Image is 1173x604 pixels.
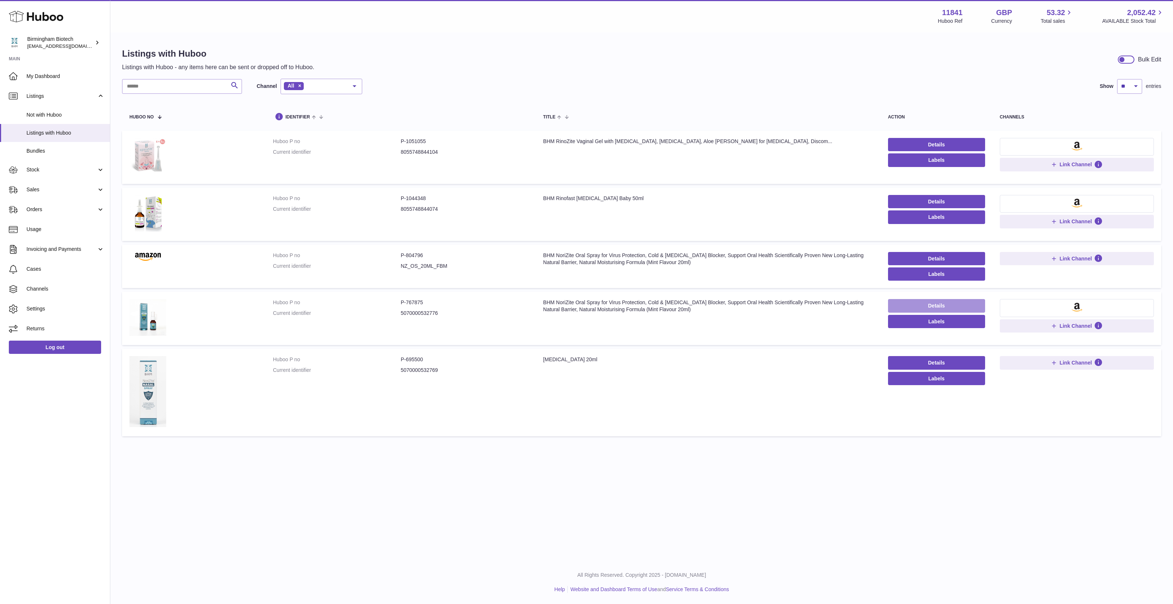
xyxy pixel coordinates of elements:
a: 2,052.42 AVAILABLE Stock Total [1102,8,1164,25]
dt: Huboo P no [273,252,400,259]
strong: GBP [996,8,1012,18]
div: action [888,115,985,120]
span: Link Channel [1059,255,1092,262]
span: Link Channel [1059,359,1092,366]
a: Website and Dashboard Terms of Use [570,586,657,592]
dd: 8055748844074 [401,206,528,213]
a: 53.32 Total sales [1041,8,1073,25]
span: 2,052.42 [1127,8,1156,18]
button: Labels [888,153,985,167]
span: Returns [26,325,104,332]
div: Currency [991,18,1012,25]
span: Sales [26,186,97,193]
button: Labels [888,372,985,385]
a: Details [888,252,985,265]
div: channels [1000,115,1154,120]
span: Channels [26,285,104,292]
div: BHM RinoZite Vaginal Gel with [MEDICAL_DATA], [MEDICAL_DATA], Aloe [PERSON_NAME] for [MEDICAL_DAT... [543,138,873,145]
span: 53.32 [1047,8,1065,18]
dd: P-804796 [401,252,528,259]
span: [EMAIL_ADDRESS][DOMAIN_NAME] [27,43,108,49]
div: [MEDICAL_DATA] 20ml [543,356,873,363]
label: Channel [257,83,277,90]
span: Listings with Huboo [26,129,104,136]
dt: Current identifier [273,206,400,213]
dt: Current identifier [273,263,400,270]
a: Details [888,299,985,312]
span: Bundles [26,148,104,154]
span: entries [1146,83,1161,90]
strong: 11841 [942,8,963,18]
span: My Dashboard [26,73,104,80]
li: and [568,586,729,593]
a: Details [888,356,985,369]
img: amazon-small.png [1072,142,1082,150]
button: Link Channel [1000,215,1154,228]
span: Stock [26,166,97,173]
img: Nasal Spray 20ml [129,356,166,427]
button: Link Channel [1000,319,1154,333]
button: Link Channel [1000,356,1154,369]
span: Cases [26,266,104,273]
img: BHM NoriZite Oral Spray for Virus Protection, Cold & Flu Blocker, Support Oral Health Scientifica... [129,299,166,336]
span: Not with Huboo [26,111,104,118]
img: BHM NoriZite Oral Spray for Virus Protection, Cold & Flu Blocker, Support Oral Health Scientifica... [129,252,166,261]
dt: Huboo P no [273,356,400,363]
span: Total sales [1041,18,1073,25]
button: Link Channel [1000,252,1154,265]
dt: Huboo P no [273,138,400,145]
dd: 8055748844104 [401,149,528,156]
a: Log out [9,341,101,354]
div: BHM NoriZite Oral Spray for Virus Protection, Cold & [MEDICAL_DATA] Blocker, Support Oral Health ... [543,252,873,266]
p: All Rights Reserved. Copyright 2025 - [DOMAIN_NAME] [116,572,1167,579]
dd: P-1051055 [401,138,528,145]
dd: P-1044348 [401,195,528,202]
span: Link Channel [1059,218,1092,225]
label: Show [1100,83,1113,90]
span: Settings [26,305,104,312]
dd: P-695500 [401,356,528,363]
dd: 5070000532776 [401,310,528,317]
span: All [288,83,294,89]
img: BHM Rinofast Nasal Spray Baby 50ml [129,195,166,232]
dt: Current identifier [273,310,400,317]
button: Labels [888,315,985,328]
div: BHM NoriZite Oral Spray for Virus Protection, Cold & [MEDICAL_DATA] Blocker, Support Oral Health ... [543,299,873,313]
dd: P-767875 [401,299,528,306]
dd: NZ_OS_20ML_FBM [401,263,528,270]
div: BHM Rinofast [MEDICAL_DATA] Baby 50ml [543,195,873,202]
span: Huboo no [129,115,154,120]
a: Details [888,138,985,151]
a: Details [888,195,985,208]
dd: 5070000532769 [401,367,528,374]
span: Invoicing and Payments [26,246,97,253]
h1: Listings with Huboo [122,48,314,60]
dt: Current identifier [273,367,400,374]
dt: Huboo P no [273,299,400,306]
span: Link Channel [1059,161,1092,168]
span: Link Channel [1059,323,1092,329]
span: Orders [26,206,97,213]
img: amazon-small.png [1072,303,1082,312]
p: Listings with Huboo - any items here can be sent or dropped off to Huboo. [122,63,314,71]
div: Huboo Ref [938,18,963,25]
button: Link Channel [1000,158,1154,171]
img: internalAdmin-11841@internal.huboo.com [9,37,20,48]
button: Labels [888,210,985,224]
div: Bulk Edit [1138,56,1161,64]
div: Birmingham Biotech [27,36,93,50]
span: AVAILABLE Stock Total [1102,18,1164,25]
button: Labels [888,267,985,281]
span: Listings [26,93,97,100]
span: title [543,115,555,120]
img: amazon-small.png [1072,199,1082,207]
dt: Huboo P no [273,195,400,202]
dt: Current identifier [273,149,400,156]
a: Help [555,586,565,592]
a: Service Terms & Conditions [666,586,729,592]
img: BHM RinoZite Vaginal Gel with Hyaluronic Acid, Lactic Acid, Aloe Vera for Vaginal Dryness, Discom... [129,138,166,175]
span: Usage [26,226,104,233]
span: identifier [285,115,310,120]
